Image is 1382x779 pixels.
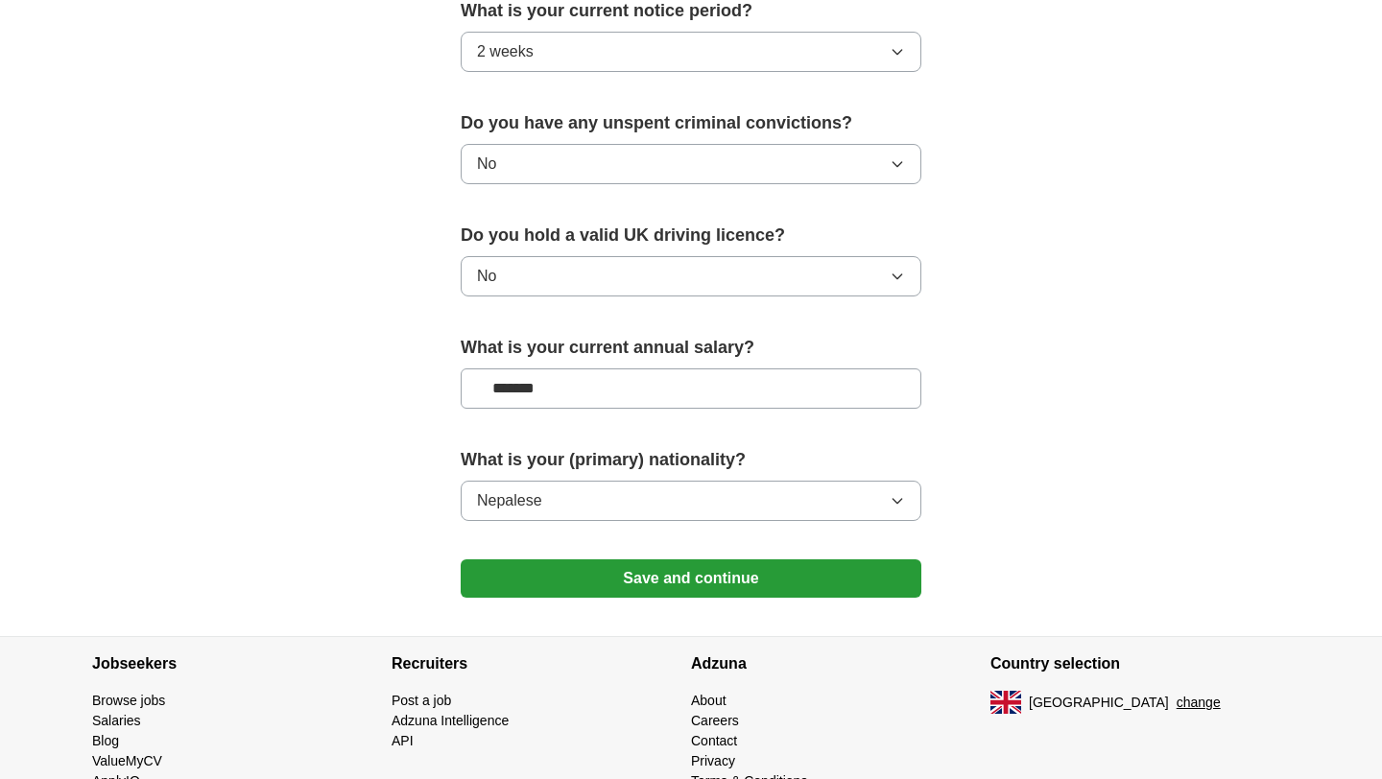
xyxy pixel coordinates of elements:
[477,489,542,512] span: Nepalese
[477,40,534,63] span: 2 weeks
[461,335,921,361] label: What is your current annual salary?
[461,144,921,184] button: No
[477,265,496,288] span: No
[461,481,921,521] button: Nepalese
[461,256,921,296] button: No
[691,693,727,708] a: About
[691,733,737,748] a: Contact
[461,110,921,136] label: Do you have any unspent criminal convictions?
[461,223,921,248] label: Do you hold a valid UK driving licence?
[990,691,1021,714] img: UK flag
[92,753,162,768] a: ValueMyCV
[990,637,1290,691] h4: Country selection
[461,447,921,473] label: What is your (primary) nationality?
[1029,693,1169,713] span: [GEOGRAPHIC_DATA]
[691,753,735,768] a: Privacy
[1177,693,1221,713] button: change
[392,693,451,708] a: Post a job
[92,733,119,748] a: Blog
[92,713,141,728] a: Salaries
[392,713,509,728] a: Adzuna Intelligence
[461,559,921,598] button: Save and continue
[461,32,921,72] button: 2 weeks
[691,713,739,728] a: Careers
[92,693,165,708] a: Browse jobs
[392,733,414,748] a: API
[477,153,496,176] span: No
